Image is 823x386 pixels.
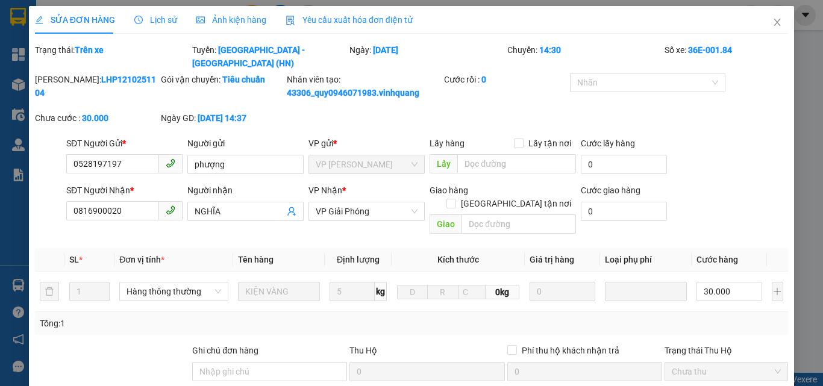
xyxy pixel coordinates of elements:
input: Ghi chú đơn hàng [192,362,347,381]
span: VP Giải Phóng [316,202,418,220]
label: Cước lấy hàng [581,139,635,148]
div: Nhân viên tạo: [287,73,442,99]
div: Tổng: 1 [40,317,319,330]
span: phone [166,205,175,215]
b: 43306_quy0946071983.vinhquang [287,88,419,98]
span: Đơn vị tính [119,255,164,264]
span: Định lượng [337,255,380,264]
span: picture [196,16,205,24]
div: Cước rồi : [444,73,568,86]
div: [PERSON_NAME]: [35,73,158,99]
div: Tuyến: [191,43,348,70]
input: Cước giao hàng [581,202,667,221]
b: [GEOGRAPHIC_DATA] - [GEOGRAPHIC_DATA] (HN) [192,45,305,68]
span: VP LÊ HỒNG PHONG [316,155,418,173]
div: Chưa cước : [35,111,158,125]
span: Lấy [430,154,457,173]
div: Số xe: [663,43,789,70]
span: Yêu cầu xuất hóa đơn điện tử [286,15,413,25]
b: Tiêu chuẩn [222,75,265,84]
span: Tên hàng [238,255,274,264]
span: clock-circle [134,16,143,24]
span: close [772,17,782,27]
div: SĐT Người Gửi [66,137,183,150]
span: Phí thu hộ khách nhận trả [517,344,624,357]
b: 30.000 [82,113,108,123]
span: Lấy hàng [430,139,465,148]
input: Dọc đường [462,214,576,234]
button: delete [40,282,59,301]
input: R [427,285,458,299]
input: VD: Bàn, Ghế [238,282,320,301]
b: 14:30 [539,45,561,55]
div: Ngày GD: [161,111,284,125]
b: [DATE] 14:37 [198,113,246,123]
button: Close [760,6,794,40]
span: edit [35,16,43,24]
div: Chuyến: [506,43,663,70]
span: kg [375,282,387,301]
div: SĐT Người Nhận [66,184,183,197]
label: Ghi chú đơn hàng [192,346,258,355]
span: 0kg [486,285,520,299]
span: phone [166,158,175,168]
img: icon [286,16,295,25]
div: Gói vận chuyển: [161,73,284,86]
b: Trên xe [75,45,104,55]
span: [GEOGRAPHIC_DATA] tận nơi [456,197,576,210]
span: VP Nhận [308,185,342,195]
b: 0 [481,75,486,84]
span: Lấy tận nơi [524,137,576,150]
label: Cước giao hàng [581,185,640,195]
input: C [458,285,486,299]
span: Giao [430,214,462,234]
th: Loại phụ phí [600,248,692,272]
input: Cước lấy hàng [581,155,667,174]
input: 0 [530,282,595,301]
span: Lịch sử [134,15,177,25]
b: 36E-001.84 [688,45,732,55]
span: Ảnh kiện hàng [196,15,266,25]
span: Hàng thông thường [127,282,221,300]
span: Giao hàng [430,185,468,195]
span: SỬA ĐƠN HÀNG [35,15,115,25]
span: Giá trị hàng [530,255,574,264]
button: plus [772,282,783,301]
div: Ngày: [348,43,505,70]
div: Người nhận [187,184,304,197]
span: Chưa thu [672,363,781,381]
input: Dọc đường [457,154,576,173]
span: SL [69,255,79,264]
input: D [397,285,428,299]
span: Cước hàng [696,255,738,264]
span: user-add [287,207,296,216]
div: Trạng thái Thu Hộ [665,344,788,357]
b: [DATE] [373,45,398,55]
div: Trạng thái: [34,43,191,70]
span: Thu Hộ [349,346,377,355]
span: Kích thước [437,255,479,264]
div: VP gửi [308,137,425,150]
div: Người gửi [187,137,304,150]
